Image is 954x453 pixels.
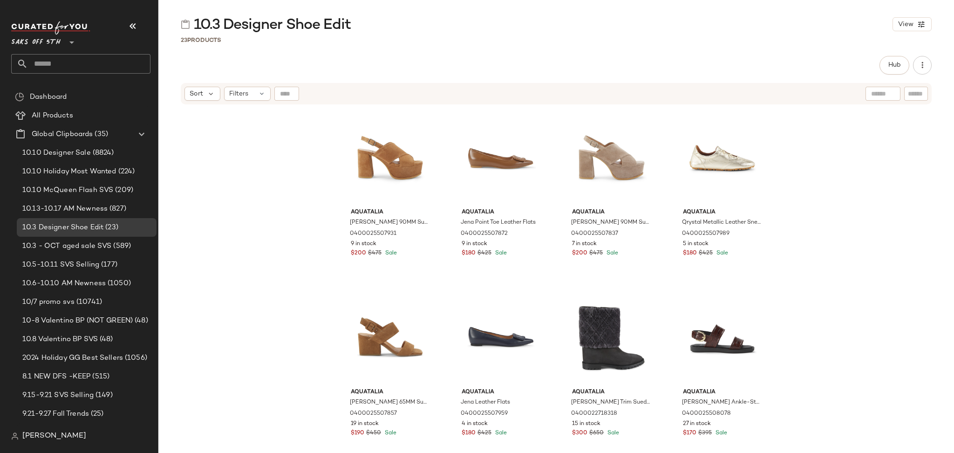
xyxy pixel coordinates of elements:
span: 10.5-10.11 SVS Selling [22,260,99,270]
span: Jena Point Toe Leather Flats [461,219,536,227]
span: $170 [683,429,696,438]
span: [PERSON_NAME] 90MM Suede Block Heel Sandals [350,219,429,227]
span: (35) [93,129,108,140]
span: $650 [589,429,604,438]
span: Sale [606,430,619,436]
span: Sale [383,430,396,436]
span: All Products [32,110,73,121]
span: 7 in stock [572,240,597,248]
span: [PERSON_NAME] 90MM Suede Platform Sandals [571,219,650,227]
span: 23 [181,37,187,44]
span: 15 in stock [572,420,600,428]
span: (149) [94,390,113,401]
span: (25) [89,409,104,419]
span: $425 [699,249,713,258]
span: Aquatalia [572,208,651,217]
span: 10.3 - OCT aged sale SVS [22,241,111,252]
span: $190 [351,429,364,438]
span: $300 [572,429,587,438]
span: 10/7 promo svs [22,297,75,308]
span: Aquatalia [462,208,540,217]
img: svg%3e [181,20,190,29]
span: 0400025507931 [350,230,396,238]
span: 27 in stock [683,420,711,428]
span: 10.3 Designer Shoe Edit [194,16,351,34]
span: (515) [90,371,109,382]
span: (177) [99,260,117,270]
span: 9.21-9.27 Fall Trends [22,409,89,419]
span: (1050) [106,278,131,289]
img: 0400022718318_DARKGREY [565,290,658,384]
span: 0400025507959 [461,410,508,418]
span: $180 [683,249,697,258]
span: (48) [133,316,148,326]
img: 0400025507857_CHAMPAGNE [343,290,437,384]
span: (224) [116,166,135,177]
span: 9 in stock [351,240,376,248]
span: $200 [351,249,366,258]
span: 10.3 Designer Shoe Edit [22,222,103,233]
span: Aquatalia [572,388,651,397]
span: [PERSON_NAME] [22,431,86,442]
span: (827) [108,204,126,214]
span: 9.15-9.21 SVS Selling [22,390,94,401]
span: $425 [477,429,491,438]
span: (1056) [123,353,147,364]
span: 0400022718318 [571,410,617,418]
span: (209) [113,185,133,196]
span: (8824) [91,148,114,158]
span: [PERSON_NAME] Trim Suede Boots [571,398,650,407]
span: $200 [572,249,587,258]
span: 9 in stock [462,240,487,248]
span: $180 [462,429,476,438]
span: Aquatalia [683,388,762,397]
span: 10.10 Holiday Most Wanted [22,166,116,177]
img: 0400025507872_CAFE [454,110,548,205]
span: 0400025507857 [350,410,397,418]
span: $450 [366,429,381,438]
span: 10.8 Valentino BP SVS [22,334,98,345]
span: Sort [190,89,203,99]
span: 0400025507837 [571,230,618,238]
span: Aquatalia [683,208,762,217]
img: 0400025507931_WHISKEY [343,110,437,205]
span: 10.6-10.10 AM Newness [22,278,106,289]
span: Filters [229,89,248,99]
span: Dashboard [30,92,67,103]
img: 0400025507989_GOLD [675,110,769,205]
span: $475 [589,249,603,258]
img: 0400025508078_BROWN [675,290,769,384]
span: 0400025507989 [682,230,729,238]
span: Sale [714,430,727,436]
span: Qrystal Metallic Leather Sneakers [682,219,761,227]
img: cfy_white_logo.C9jOOHJF.svg [11,21,90,34]
div: Products [181,36,221,45]
span: Sale [383,250,397,256]
span: 0400025507872 [461,230,508,238]
span: 10-8 Valentino BP (NOT GREEN) [22,316,133,326]
span: 5 in stock [683,240,709,248]
span: Sale [605,250,618,256]
button: Hub [879,56,909,75]
span: Aquatalia [462,388,540,397]
span: 8.1 NEW DFS -KEEP [22,371,90,382]
span: View [898,21,913,28]
span: Aquatalia [351,388,429,397]
span: $395 [698,429,712,438]
span: (48) [98,334,113,345]
span: (10741) [75,297,102,308]
span: Sale [493,250,507,256]
span: Sale [493,430,507,436]
span: 10.10 McQueen Flash SVS [22,185,113,196]
span: 2024 Holiday GG Best Sellers [22,353,123,364]
span: (589) [111,241,131,252]
span: Saks OFF 5TH [11,32,61,48]
img: 0400025507959_MARINE [454,290,548,384]
span: $180 [462,249,476,258]
span: 10.13-10.17 AM Newness [22,204,108,214]
span: Jena Leather Flats [461,398,510,407]
span: Aquatalia [351,208,429,217]
span: $475 [368,249,382,258]
span: [PERSON_NAME] 65MM Suede Block Heel Sandals [350,398,429,407]
button: View [893,17,932,31]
